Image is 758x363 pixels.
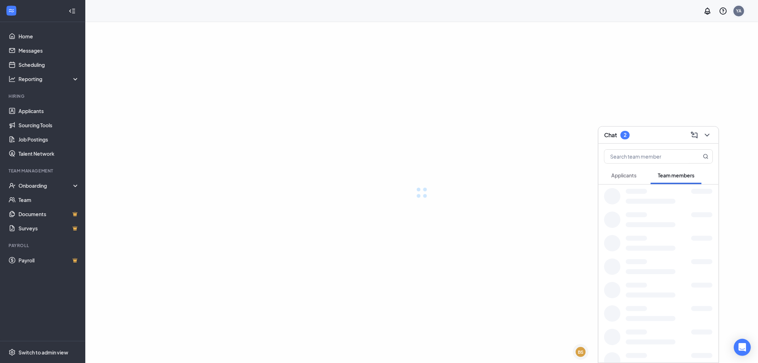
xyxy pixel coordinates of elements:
a: SurveysCrown [18,221,79,235]
svg: UserCheck [9,182,16,189]
button: ChevronDown [701,129,713,141]
span: Applicants [611,172,636,178]
div: Open Intercom Messenger [734,339,751,356]
svg: ChevronDown [703,131,711,139]
div: Hiring [9,93,78,99]
svg: ComposeMessage [690,131,699,139]
span: Team members [658,172,694,178]
a: Team [18,193,79,207]
a: Messages [18,43,79,58]
div: Payroll [9,242,78,249]
a: Talent Network [18,146,79,161]
div: Switch to admin view [18,349,68,356]
input: Search team member [604,150,689,163]
svg: Collapse [69,7,76,15]
div: Team Management [9,168,78,174]
div: YA [736,8,742,14]
a: Home [18,29,79,43]
svg: Notifications [703,7,712,15]
svg: Settings [9,349,16,356]
a: Job Postings [18,132,79,146]
svg: MagnifyingGlass [703,154,709,159]
div: 2 [624,132,627,138]
a: Scheduling [18,58,79,72]
div: BS [578,349,584,355]
a: Sourcing Tools [18,118,79,132]
a: Applicants [18,104,79,118]
a: DocumentsCrown [18,207,79,221]
a: PayrollCrown [18,253,79,267]
svg: WorkstreamLogo [8,7,15,14]
button: ComposeMessage [689,129,700,141]
svg: Analysis [9,75,16,82]
div: Onboarding [18,182,73,189]
div: Reporting [18,75,80,82]
svg: QuestionInfo [719,7,727,15]
h3: Chat [604,131,617,139]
